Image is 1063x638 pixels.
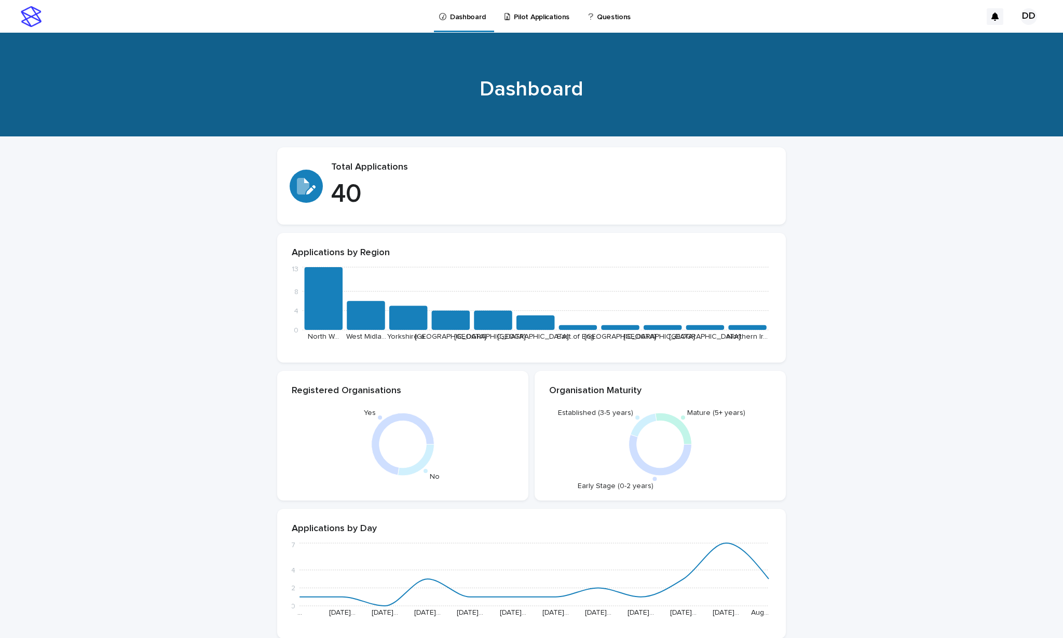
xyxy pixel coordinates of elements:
[331,179,773,210] p: 40
[1020,8,1037,25] div: DD
[549,385,771,397] p: Organisation Maturity
[687,410,745,417] text: Mature (5+ years)
[751,609,769,616] text: Aug…
[500,609,526,616] text: [DATE]…
[585,609,611,616] text: [DATE]…
[578,482,653,490] text: Early Stage (0-2 years)
[584,333,656,340] text: [GEOGRAPHIC_DATA]
[294,308,298,315] tspan: 4
[669,333,741,340] text: [GEOGRAPHIC_DATA]
[727,333,768,340] text: Northern Ir…
[292,247,771,259] p: Applications by Region
[21,6,42,27] img: stacker-logo-s-only.png
[291,603,295,610] tspan: 0
[294,327,298,334] tspan: 0
[430,473,440,480] text: No
[294,288,298,296] tspan: 8
[291,585,295,592] tspan: 2
[329,609,356,616] text: [DATE]…
[297,609,302,616] text: …
[542,609,569,616] text: [DATE]…
[291,567,295,574] tspan: 4
[387,333,429,340] text: Yorkshire a…
[372,609,398,616] text: [DATE]…
[364,410,376,417] text: Yes
[415,333,486,340] text: [GEOGRAPHIC_DATA]
[277,77,786,102] h1: Dashboard
[558,410,633,417] text: Established (3-5 years)
[414,609,441,616] text: [DATE]…
[454,333,533,340] text: [GEOGRAPHIC_DATA] …
[331,162,773,173] p: Total Applications
[623,333,702,340] text: [GEOGRAPHIC_DATA] …
[292,266,298,273] tspan: 13
[346,333,386,340] text: West Midla…
[292,523,771,535] p: Applications by Day
[628,609,654,616] text: [DATE]…
[291,542,295,549] tspan: 7
[308,333,339,340] text: North W…
[713,609,739,616] text: [DATE]…
[670,609,697,616] text: [DATE]…
[292,385,514,397] p: Registered Organisations
[557,333,599,340] text: East of Eng…
[497,333,574,340] text: [GEOGRAPHIC_DATA]…
[457,609,483,616] text: [DATE]…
